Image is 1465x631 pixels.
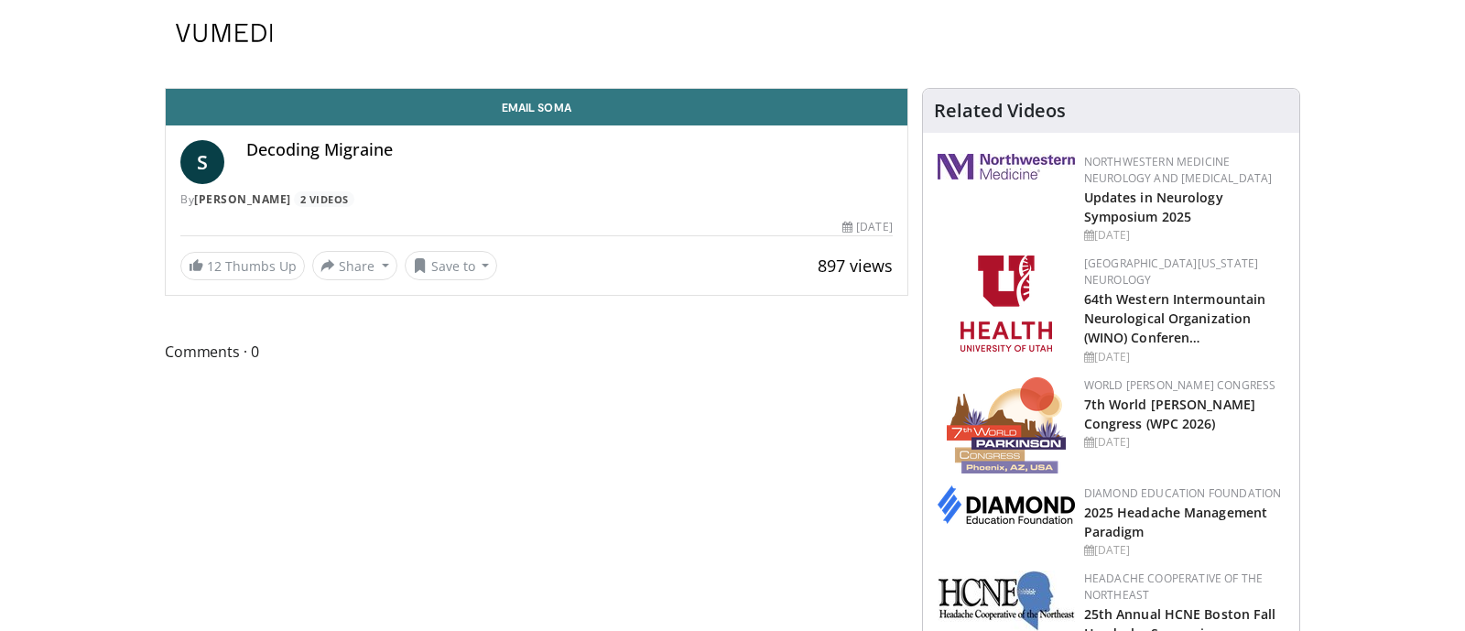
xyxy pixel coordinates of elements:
[1084,434,1285,451] div: [DATE]
[176,24,273,42] img: VuMedi Logo
[1084,504,1267,540] a: 2025 Headache Management Paradigm
[938,571,1075,631] img: 6c52f715-17a6-4da1-9b6c-8aaf0ffc109f.jpg.150x105_q85_autocrop_double_scale_upscale_version-0.2.jpg
[960,256,1052,352] img: f6362829-b0a3-407d-a044-59546adfd345.png.150x105_q85_autocrop_double_scale_upscale_version-0.2.png
[194,191,291,207] a: [PERSON_NAME]
[1084,377,1276,393] a: World [PERSON_NAME] Congress
[1084,154,1273,186] a: Northwestern Medicine Neurology and [MEDICAL_DATA]
[1084,396,1255,432] a: 7th World [PERSON_NAME] Congress (WPC 2026)
[938,154,1075,180] img: 2a462fb6-9365-492a-ac79-3166a6f924d8.png.150x105_q85_autocrop_double_scale_upscale_version-0.2.jpg
[312,251,397,280] button: Share
[818,255,893,277] span: 897 views
[246,140,893,160] h4: Decoding Migraine
[1084,189,1223,225] a: Updates in Neurology Symposium 2025
[180,191,893,208] div: By
[405,251,498,280] button: Save to
[934,100,1066,122] h4: Related Videos
[1084,256,1259,288] a: [GEOGRAPHIC_DATA][US_STATE] Neurology
[294,191,354,207] a: 2 Videos
[1084,227,1285,244] div: [DATE]
[166,89,907,125] a: Email Soma
[1084,288,1285,346] h2: 64th Western Intermountain Neurological Organization (WINO) Conference
[165,340,908,364] span: Comments 0
[938,485,1075,524] img: d0406666-9e5f-4b94-941b-f1257ac5ccaf.png.150x105_q85_autocrop_double_scale_upscale_version-0.2.png
[180,140,224,184] a: S
[947,377,1066,473] img: 16fe1da8-a9a0-4f15-bd45-1dd1acf19c34.png.150x105_q85_autocrop_double_scale_upscale_version-0.2.png
[842,219,892,235] div: [DATE]
[1084,571,1264,603] a: Headache Cooperative of the Northeast
[1084,485,1282,501] a: Diamond Education Foundation
[1084,290,1266,346] a: 64th Western Intermountain Neurological Organization (WINO) Conferen…
[1084,542,1285,559] div: [DATE]
[1084,349,1285,365] div: [DATE]
[207,257,222,275] span: 12
[180,252,305,280] a: 12 Thumbs Up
